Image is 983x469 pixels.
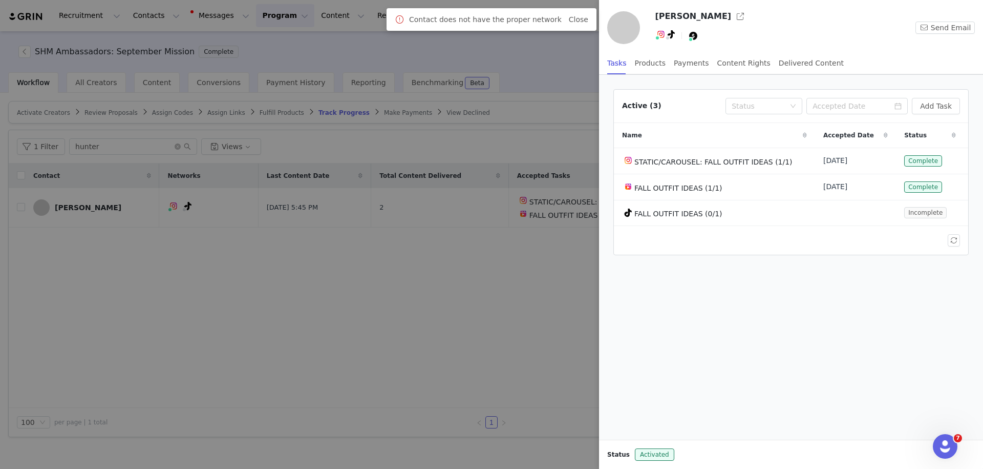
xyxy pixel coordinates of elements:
i: icon: down [790,103,796,110]
span: Complete [904,181,942,193]
div: Content Rights [717,52,771,75]
span: STATIC/CAROUSEL: FALL OUTFIT IDEAS (1/1) [634,158,793,166]
span: [DATE] [823,181,847,192]
span: Complete [904,155,942,167]
div: Delivered Content [779,52,844,75]
article: Active [613,89,969,255]
span: [DATE] [823,155,847,166]
span: Name [622,131,642,140]
div: Products [635,52,666,75]
iframe: Intercom live chat [933,434,957,459]
span: 7 [954,434,962,442]
img: instagram.svg [657,30,665,38]
div: Payments [674,52,709,75]
div: Active (3) [622,100,661,111]
i: icon: calendar [894,103,902,110]
img: instagram.svg [624,156,632,165]
span: Contact does not have the proper network [409,14,562,25]
span: Accepted Date [823,131,874,140]
span: FALL OUTFIT IDEAS (0/1) [634,210,722,218]
span: FALL OUTFIT IDEAS (1/1) [634,184,722,192]
img: instagram-reels.svg [624,182,632,191]
a: Close [569,15,588,24]
div: Tasks [607,52,627,75]
div: Status [732,101,785,111]
button: Add Task [912,98,960,114]
span: Status [904,131,927,140]
span: Activated [635,448,674,461]
button: Send Email [915,22,975,34]
h3: [PERSON_NAME] [655,10,731,23]
span: Incomplete [904,207,947,218]
input: Accepted Date [806,98,908,114]
span: Status [607,450,630,459]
